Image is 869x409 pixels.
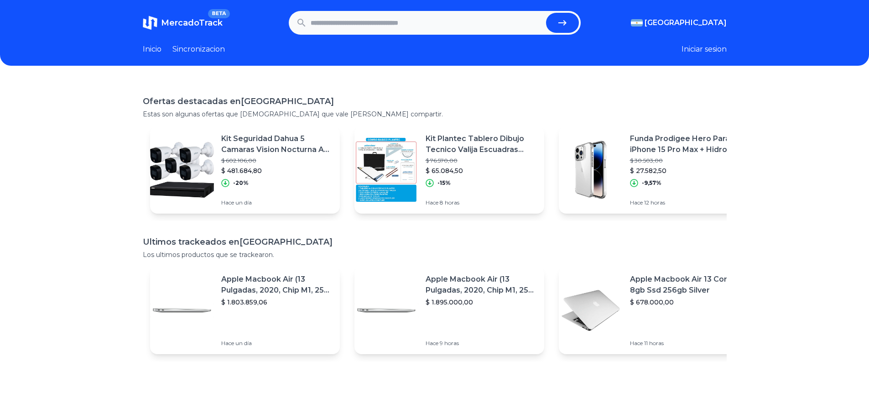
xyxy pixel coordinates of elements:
p: $ 27.582,50 [630,166,741,175]
a: MercadoTrackBETA [143,16,223,30]
p: $ 678.000,00 [630,298,741,307]
p: -9,57% [642,179,661,187]
span: BETA [208,9,229,18]
p: Hace 12 horas [630,199,741,206]
p: $ 602.106,00 [221,157,333,164]
a: Featured imageKit Plantec Tablero Dibujo Tecnico Valija Escuadras Hoja$ 76.570,00$ 65.084,50-15%H... [354,126,544,214]
img: Featured image [150,278,214,342]
p: $ 65.084,50 [426,166,537,175]
a: Featured imageApple Macbook Air 13 Core I5 8gb Ssd 256gb Silver$ 678.000,00Hace 11 horas [559,267,749,354]
p: Hace un día [221,340,333,347]
p: Los ultimos productos que se trackearon. [143,250,727,259]
p: Hace 8 horas [426,199,537,206]
a: Sincronizacion [172,44,225,55]
img: MercadoTrack [143,16,157,30]
a: Featured imageKit Seguridad Dahua 5 Camaras Vision Nocturna A Color !!$ 602.106,00$ 481.684,80-20... [150,126,340,214]
a: Inicio [143,44,161,55]
a: Featured imageApple Macbook Air (13 Pulgadas, 2020, Chip M1, 256 Gb De Ssd, 8 Gb De Ram) - Plata$... [150,267,340,354]
p: Funda Prodigee Hero Para iPhone 15 Pro Max + Hidrogel [630,133,741,155]
p: Hace 11 horas [630,340,741,347]
a: Featured imageApple Macbook Air (13 Pulgadas, 2020, Chip M1, 256 Gb De Ssd, 8 Gb De Ram) - Plata$... [354,267,544,354]
h1: Ofertas destacadas en [GEOGRAPHIC_DATA] [143,95,727,108]
img: Featured image [559,278,623,342]
p: $ 1.895.000,00 [426,298,537,307]
span: [GEOGRAPHIC_DATA] [645,17,727,28]
img: Argentina [631,19,643,26]
button: Iniciar sesion [682,44,727,55]
p: Apple Macbook Air (13 Pulgadas, 2020, Chip M1, 256 Gb De Ssd, 8 Gb De Ram) - Plata [221,274,333,296]
p: Apple Macbook Air (13 Pulgadas, 2020, Chip M1, 256 Gb De Ssd, 8 Gb De Ram) - Plata [426,274,537,296]
p: $ 30.503,00 [630,157,741,164]
img: Featured image [354,278,418,342]
p: Estas son algunas ofertas que [DEMOGRAPHIC_DATA] que vale [PERSON_NAME] compartir. [143,110,727,119]
p: Hace un día [221,199,333,206]
span: MercadoTrack [161,18,223,28]
h1: Ultimos trackeados en [GEOGRAPHIC_DATA] [143,236,727,248]
p: -15% [437,179,451,187]
p: $ 481.684,80 [221,166,333,175]
p: $ 1.803.859,06 [221,298,333,307]
img: Featured image [559,138,623,202]
img: Featured image [354,138,418,202]
p: Kit Seguridad Dahua 5 Camaras Vision Nocturna A Color !! [221,133,333,155]
img: Featured image [150,138,214,202]
p: Kit Plantec Tablero Dibujo Tecnico Valija Escuadras Hoja [426,133,537,155]
button: [GEOGRAPHIC_DATA] [631,17,727,28]
p: Hace 9 horas [426,340,537,347]
a: Featured imageFunda Prodigee Hero Para iPhone 15 Pro Max + Hidrogel$ 30.503,00$ 27.582,50-9,57%Ha... [559,126,749,214]
p: -20% [233,179,249,187]
p: $ 76.570,00 [426,157,537,164]
p: Apple Macbook Air 13 Core I5 8gb Ssd 256gb Silver [630,274,741,296]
